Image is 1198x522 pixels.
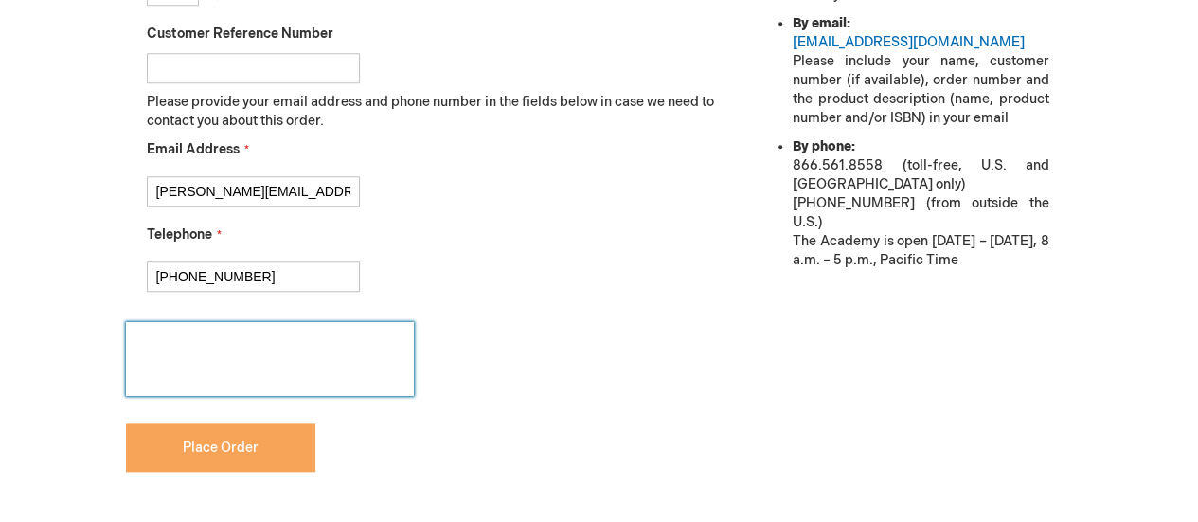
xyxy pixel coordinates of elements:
[793,138,855,154] strong: By phone:
[793,137,1048,270] li: 866.561.8558 (toll-free, U.S. and [GEOGRAPHIC_DATA] only) [PHONE_NUMBER] (from outside the U.S.) ...
[183,440,259,456] span: Place Order
[126,322,414,396] iframe: reCAPTCHA
[126,423,315,472] button: Place Order
[793,34,1025,50] a: [EMAIL_ADDRESS][DOMAIN_NAME]
[147,26,333,42] span: Customer Reference Number
[793,14,1048,128] li: Please include your name, customer number (if available), order number and the product descriptio...
[147,141,240,157] span: Email Address
[147,226,212,243] span: Telephone
[147,93,729,131] p: Please provide your email address and phone number in the fields below in case we need to contact...
[793,15,850,31] strong: By email:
